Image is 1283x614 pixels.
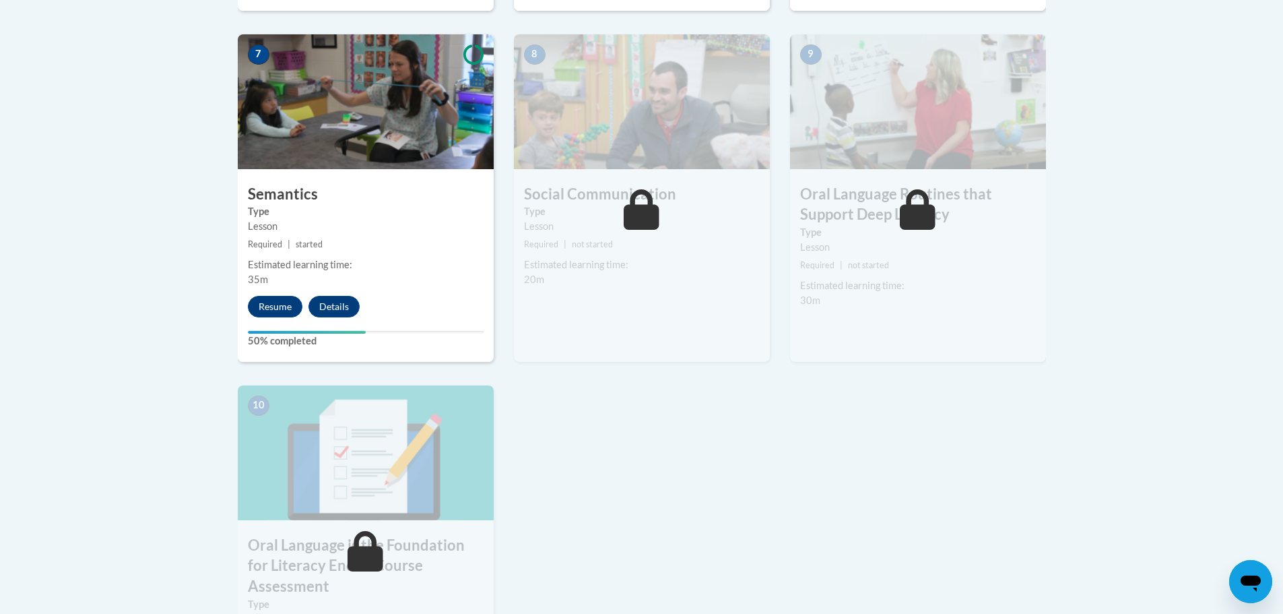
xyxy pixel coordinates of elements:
div: Estimated learning time: [800,278,1036,293]
button: Details [308,296,360,317]
span: 8 [524,44,546,65]
img: Course Image [790,34,1046,169]
div: Lesson [800,240,1036,255]
span: Required [248,239,282,249]
div: Lesson [248,219,484,234]
span: | [840,260,843,270]
button: Resume [248,296,302,317]
span: 20m [524,274,544,285]
span: 9 [800,44,822,65]
span: Required [524,239,558,249]
span: not started [848,260,889,270]
span: 30m [800,295,820,306]
div: Estimated learning time: [524,257,760,272]
div: Your progress [248,331,366,334]
h3: Oral Language Routines that Support Deep Literacy [790,184,1046,226]
label: Type [524,204,760,219]
h3: Semantics [238,184,494,205]
span: started [296,239,323,249]
label: 50% completed [248,334,484,348]
iframe: Button to launch messaging window [1229,560,1272,603]
span: not started [572,239,613,249]
h3: Oral Language is the Foundation for Literacy End of Course Assessment [238,535,494,597]
h3: Social Communication [514,184,770,205]
img: Course Image [514,34,770,169]
span: 35m [248,274,268,285]
span: | [288,239,290,249]
label: Type [800,225,1036,240]
div: Estimated learning time: [248,257,484,272]
span: Required [800,260,834,270]
img: Course Image [238,34,494,169]
span: | [564,239,566,249]
span: 7 [248,44,269,65]
label: Type [248,204,484,219]
span: 10 [248,396,269,416]
img: Course Image [238,386,494,520]
label: Type [248,597,484,612]
div: Lesson [524,219,760,234]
